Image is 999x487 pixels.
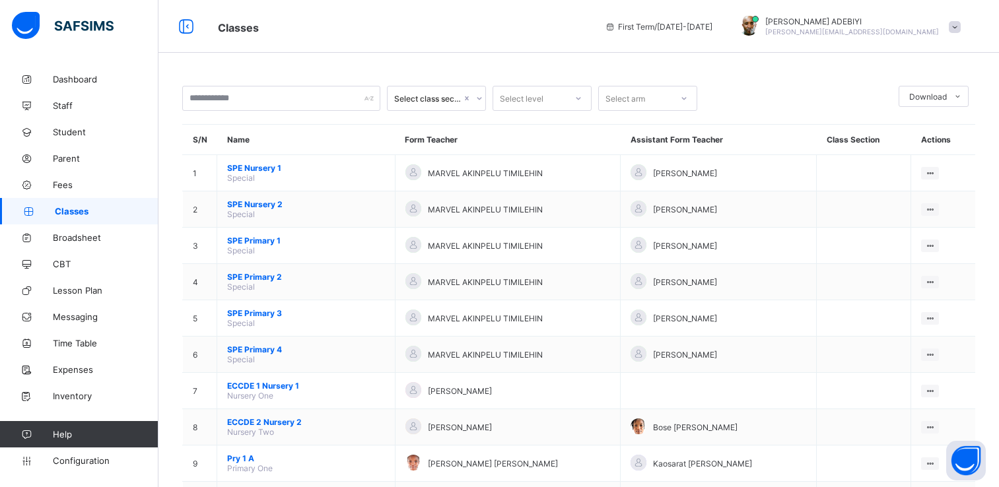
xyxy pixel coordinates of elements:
th: Form Teacher [395,125,620,155]
span: CBT [53,259,158,269]
td: 6 [183,337,217,373]
span: ECCDE 2 Nursery 2 [227,417,385,427]
span: Kaosarat [PERSON_NAME] [653,459,752,469]
span: MARVEL AKINPELU TIMILEHIN [428,313,543,323]
span: [PERSON_NAME] [428,422,492,432]
span: Special [227,209,255,219]
span: Parent [53,153,158,164]
td: 7 [183,373,217,409]
th: Name [217,125,396,155]
span: Broadsheet [53,232,158,243]
span: ECCDE 1 Nursery 1 [227,381,385,391]
span: Special [227,245,255,255]
th: Assistant Form Teacher [621,125,817,155]
span: Bose [PERSON_NAME] [653,422,738,432]
span: Lesson Plan [53,285,158,296]
div: Select class section [394,94,462,104]
span: [PERSON_NAME] [653,241,717,251]
img: safsims [12,12,114,40]
span: Nursery One [227,391,273,401]
span: Staff [53,100,158,111]
span: Special [227,282,255,292]
td: 5 [183,300,217,337]
span: Configuration [53,455,158,466]
span: [PERSON_NAME] [653,205,717,214]
span: MARVEL AKINPELU TIMILEHIN [428,168,543,178]
span: Download [909,92,947,102]
td: 9 [183,445,217,482]
span: Expenses [53,364,158,375]
span: [PERSON_NAME] [428,386,492,396]
td: 1 [183,155,217,191]
span: [PERSON_NAME] [PERSON_NAME] [428,459,558,469]
span: [PERSON_NAME] [653,350,717,360]
button: Open asap [946,441,986,480]
span: SPE Primary 3 [227,308,385,318]
div: ALEXANDERADEBIYI [726,16,967,38]
span: session/term information [605,22,712,32]
span: MARVEL AKINPELU TIMILEHIN [428,205,543,214]
span: SPE Primary 4 [227,344,385,354]
span: Time Table [53,338,158,348]
span: [PERSON_NAME] [653,277,717,287]
span: Special [227,318,255,328]
span: MARVEL AKINPELU TIMILEHIN [428,241,543,251]
span: SPE Nursery 1 [227,163,385,173]
div: Select level [500,86,543,111]
span: [PERSON_NAME] [653,168,717,178]
span: Classes [218,21,259,34]
span: Messaging [53,311,158,322]
span: SPE Primary 2 [227,272,385,282]
span: Pry 1 A [227,453,385,463]
span: [PERSON_NAME][EMAIL_ADDRESS][DOMAIN_NAME] [765,28,939,36]
span: Special [227,173,255,183]
span: MARVEL AKINPELU TIMILEHIN [428,350,543,360]
span: SPE Nursery 2 [227,199,385,209]
span: [PERSON_NAME] [653,313,717,323]
th: Class Section [817,125,911,155]
span: Help [53,429,158,439]
td: 3 [183,228,217,264]
span: Special [227,354,255,364]
span: [PERSON_NAME] ADEBIYI [765,16,939,26]
span: Inventory [53,391,158,401]
span: Nursery Two [227,427,274,437]
td: 8 [183,409,217,445]
span: Dashboard [53,74,158,84]
span: Classes [55,206,158,216]
div: Select arm [605,86,645,111]
th: Actions [911,125,975,155]
td: 2 [183,191,217,228]
span: MARVEL AKINPELU TIMILEHIN [428,277,543,287]
th: S/N [183,125,217,155]
span: Fees [53,179,158,190]
td: 4 [183,264,217,300]
span: Primary One [227,463,273,473]
span: Student [53,127,158,137]
span: SPE Primary 1 [227,236,385,245]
